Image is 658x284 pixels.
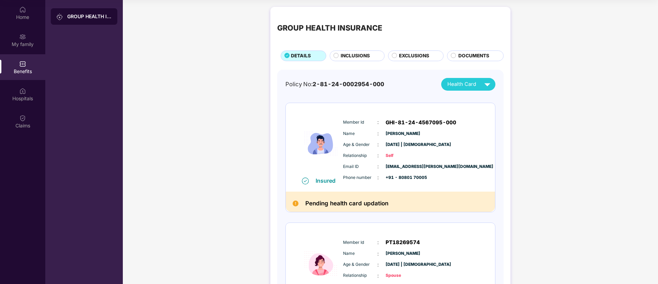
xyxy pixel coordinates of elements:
[343,261,377,268] span: Age & Gender
[377,272,379,280] span: :
[343,272,377,279] span: Relationship
[377,250,379,258] span: :
[386,261,420,268] span: [DATE] | [DEMOGRAPHIC_DATA]
[386,250,420,257] span: [PERSON_NAME]
[343,250,377,257] span: Name
[386,272,420,279] span: Spouse
[377,261,379,269] span: :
